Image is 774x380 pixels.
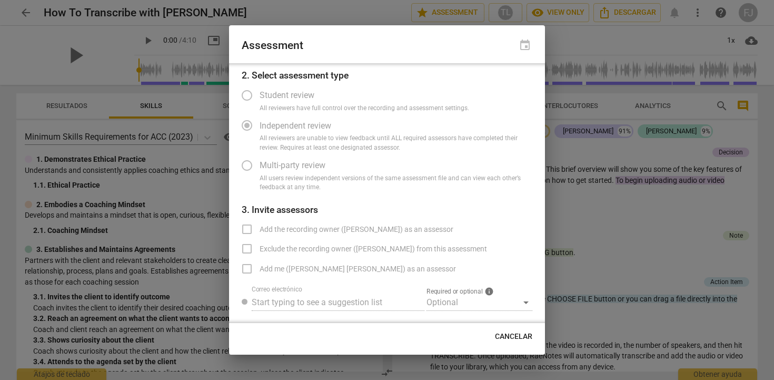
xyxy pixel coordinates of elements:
[426,294,532,311] div: Optional
[260,224,453,235] span: Add the recording owner ([PERSON_NAME]) as an assessor
[260,120,331,132] span: Independent review
[487,327,541,346] button: Cancelar
[260,104,469,113] span: All reviewers have full control over the recording and assessment settings.
[242,291,252,305] span: Review status: new
[260,134,524,152] span: All reviewers are unable to view feedback until ALL required assessors have completed their revie...
[260,243,487,255] span: Exclude the recording owner ([PERSON_NAME]) from this assessment
[495,332,532,342] span: Cancelar
[242,203,532,217] h3: People will receive a link to the document to review.
[242,39,303,52] div: Assessment
[484,286,494,296] span: info
[426,288,483,295] span: Required or optional
[260,89,314,101] span: Student review
[260,159,325,171] span: Multi-party review
[260,264,456,275] span: Add me ([PERSON_NAME] [PERSON_NAME]) as an assessor
[252,294,424,311] input: Start typing to see a suggestion list
[242,83,532,192] div: Assessment type
[260,174,524,192] span: All users review independent versions of the same assessment file and can view each other’s feedb...
[242,69,532,82] h3: 2. Select assessment type
[252,286,302,293] label: Correo electrónico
